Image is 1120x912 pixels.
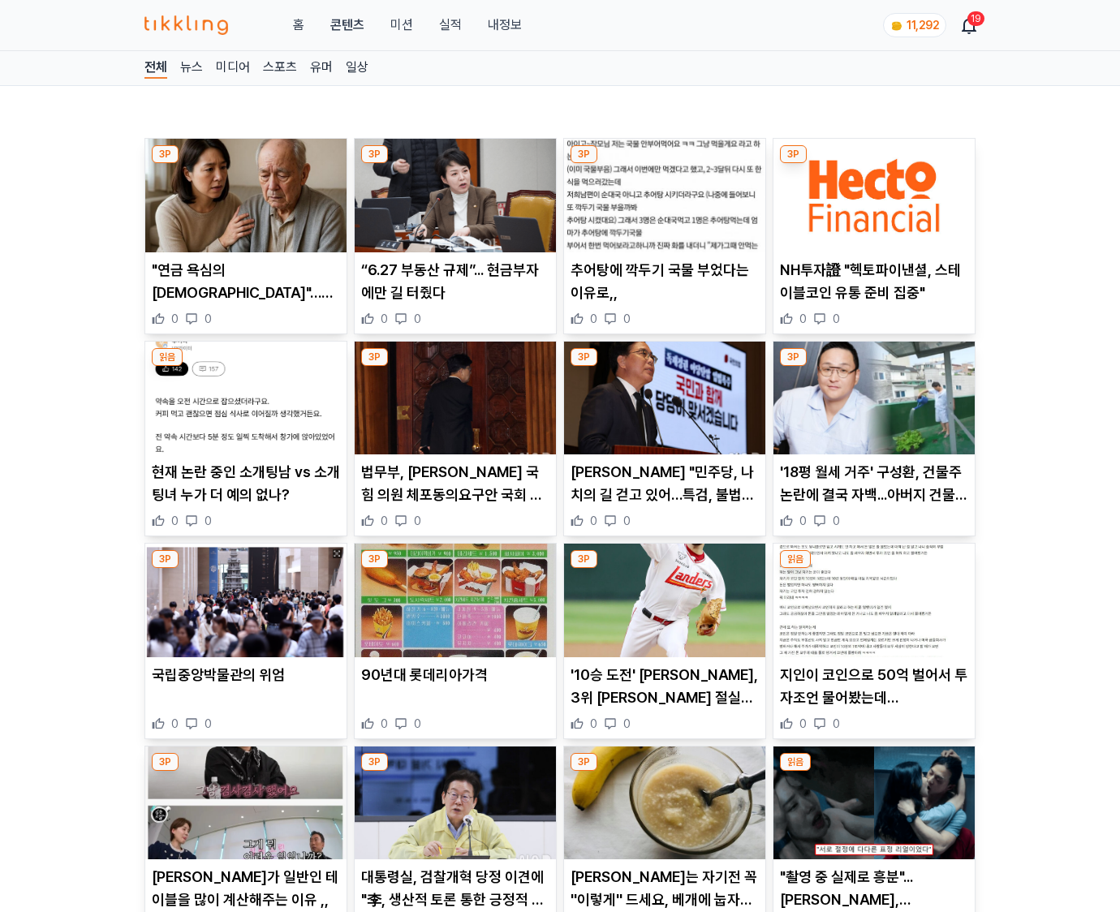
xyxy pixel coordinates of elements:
p: 대통령실, 검찰개혁 당정 이견에 "李, 생산적 토론 통한 긍정적 해결 주문" [361,866,549,911]
p: [PERSON_NAME] "민주당, 나치의 길 걷고 있어…특검, 불법적 압수수색 중단하라" [571,461,759,506]
div: 3P [152,550,179,568]
a: 실적 [439,15,462,35]
div: 3P [152,145,179,163]
p: 추어탕에 깍두기 국물 부었다는 이유로,, [571,259,759,304]
span: 0 [414,513,421,529]
img: “6.27 부동산 규제”... 현금부자에만 길 터줬다 [355,139,556,252]
span: 0 [414,311,421,327]
div: 3P 90년대 롯데리아가격 90년대 롯데리아가격 0 0 [354,543,557,739]
span: 0 [381,311,388,327]
div: 3P [571,348,597,366]
div: 3P [780,348,807,366]
div: 3P 국립중앙박물관의 위엄 국립중앙박물관의 위엄 0 0 [144,543,347,739]
div: 읽음 [780,550,811,568]
div: 읽음 지인이 코인으로 50억 벌어서 투자조언 물어봤는데 거만하네,, 지인이 코인으로 50억 벌어서 투자조언 물어봤는데 [PERSON_NAME],, 0 0 [773,543,976,739]
a: 내정보 [488,15,522,35]
img: '18평 월세 거주' 구성환, 건물주 논란에 결국 자백...아버지 건물 증여받아(+나혼산,유퀴즈,꽃분이) [773,342,975,455]
span: 0 [205,513,212,529]
a: 뉴스 [180,58,203,79]
div: 3P [152,753,179,771]
img: 현재 논란 중인 소개팅남 vs 소개팅녀 누가 더 예의 없나? [145,342,347,455]
div: 3P [361,348,388,366]
div: 3P [571,550,597,568]
a: coin 11,292 [883,13,943,37]
span: 0 [205,311,212,327]
div: 읽음 현재 논란 중인 소개팅남 vs 소개팅녀 누가 더 예의 없나? 현재 논란 중인 소개팅남 vs 소개팅녀 누가 더 예의 없나? 0 0 [144,341,347,537]
span: 11,292 [907,19,939,32]
a: 콘텐츠 [330,15,364,35]
img: 법무부, 권성동 국힘 의원 체포동의요구안 국회 제출 [355,342,556,455]
p: 법무부, [PERSON_NAME] 국힘 의원 체포동의요구안 국회 제출 [361,461,549,506]
div: 3P [571,753,597,771]
span: 0 [414,716,421,732]
span: 0 [623,311,631,327]
a: 일상 [346,58,368,79]
p: “6.27 부동산 규제”... 현금부자에만 길 터줬다 [361,259,549,304]
p: 국립중앙박물관의 위엄 [152,664,340,686]
p: 90년대 롯데리아가격 [361,664,549,686]
span: 0 [833,513,840,529]
div: 3P [780,145,807,163]
div: 읽음 [780,753,811,771]
img: 대통령실, 검찰개혁 당정 이견에 "李, 생산적 토론 통한 긍정적 해결 주문" [355,746,556,860]
div: 3P '18평 월세 거주' 구성환, 건물주 논란에 결국 자백...아버지 건물 증여받아(+나혼산,유퀴즈,꽃분이) '18평 월세 거주' 구성환, 건물주 논란에 결국 자백...아버... [773,341,976,537]
span: 0 [833,716,840,732]
a: 유머 [310,58,333,79]
img: 국립중앙박물관의 위엄 [145,544,347,657]
a: 미디어 [216,58,250,79]
img: "촬영 중 실제로 흥분"...김지훈, 이주빈과 베드신 촬영 중 절정 가는 표정과 '신체적 부위 변화' 고백 [773,746,975,860]
div: 3P NH투자證 "헥토파이낸셜, 스테이블코인 유통 준비 집중" NH투자證 "헥토파이낸셜, 스테이블코인 유통 준비 집중" 0 0 [773,138,976,334]
a: 스포츠 [263,58,297,79]
img: 박명수가 일반인 테이블을 많이 계산해주는 이유 ,, [145,746,347,860]
span: 0 [590,716,597,732]
div: 3P 송언석 "민주당, 나치의 길 걷고 있어…특검, 불법적 압수수색 중단하라" [PERSON_NAME] "민주당, 나치의 길 걷고 있어…특검, 불법적 압수수색 중단하라" 0 0 [563,341,766,537]
p: '10승 도전' [PERSON_NAME], 3위 [PERSON_NAME] 절실한 SSG의 방패로 출격 [571,664,759,709]
p: 현재 논란 중인 소개팅남 vs 소개팅녀 누가 더 예의 없나? [152,461,340,506]
p: NH투자證 "헥토파이낸셜, 스테이블코인 유통 준비 집중" [780,259,968,304]
p: [PERSON_NAME]는 자기전 꼭 ''이렇게'' 드세요, 베개에 눕자마자 잠이 쏟아집니다. [571,866,759,911]
p: 지인이 코인으로 50억 벌어서 투자조언 물어봤는데 [PERSON_NAME],, [780,664,968,709]
span: 0 [171,311,179,327]
p: [PERSON_NAME]가 일반인 테이블을 많이 계산해주는 이유 ,, [152,866,340,911]
img: '10승 도전' 에이스 앤더슨, 3위 수성 절실한 SSG의 방패로 출격 [564,544,765,657]
div: 3P “6.27 부동산 규제”... 현금부자에만 길 터줬다 “6.27 부동산 규제”... 현금부자에만 길 터줬다 0 0 [354,138,557,334]
span: 0 [171,716,179,732]
span: 0 [833,311,840,327]
img: coin [890,19,903,32]
p: "연금 욕심의 [DEMOGRAPHIC_DATA]"…알고 [PERSON_NAME]는 '6번째 아내'였다 [152,259,340,304]
img: 바나는 자기전 꼭 ''이렇게'' 드세요, 베개에 눕자마자 잠이 쏟아집니다. [564,746,765,860]
span: 0 [799,311,807,327]
div: 3P '10승 도전' 에이스 앤더슨, 3위 수성 절실한 SSG의 방패로 출격 '10승 도전' [PERSON_NAME], 3위 [PERSON_NAME] 절실한 SSG의 방패로 ... [563,543,766,739]
img: "연금 욕심의 대가"…알고 보니 나는 '6번째 아내'였다 [145,139,347,252]
img: 추어탕에 깍두기 국물 부었다는 이유로,, [564,139,765,252]
p: "촬영 중 실제로 흥분"...[PERSON_NAME], [PERSON_NAME]과 베드신 촬영 중 절정 가는 표정과 '신체적 부위 변화' 고백 [780,866,968,911]
img: 티끌링 [144,15,228,35]
div: 읽음 [152,348,183,366]
span: 0 [799,716,807,732]
p: '18평 월세 거주' 구성환, 건물주 논란에 결국 자백...아버지 건물 증여받아(+[PERSON_NAME],[PERSON_NAME],[PERSON_NAME]) [780,461,968,506]
a: 전체 [144,58,167,79]
span: 0 [623,716,631,732]
a: 홈 [293,15,304,35]
img: 송언석 "민주당, 나치의 길 걷고 있어…특검, 불법적 압수수색 중단하라" [564,342,765,455]
div: 19 [967,11,984,26]
span: 0 [623,513,631,529]
div: 3P 법무부, 권성동 국힘 의원 체포동의요구안 국회 제출 법무부, [PERSON_NAME] 국힘 의원 체포동의요구안 국회 제출 0 0 [354,341,557,537]
div: 3P [361,145,388,163]
img: NH투자證 "헥토파이낸셜, 스테이블코인 유통 준비 집중" [773,139,975,252]
a: 19 [963,15,976,35]
div: 3P [361,550,388,568]
span: 0 [590,513,597,529]
div: 3P "연금 욕심의 대가"…알고 보니 나는 '6번째 아내'였다 "연금 욕심의 [DEMOGRAPHIC_DATA]"…알고 [PERSON_NAME]는 '6번째 아내'였다 0 0 [144,138,347,334]
button: 미션 [390,15,413,35]
span: 0 [381,513,388,529]
span: 0 [381,716,388,732]
div: 3P 추어탕에 깍두기 국물 부었다는 이유로,, 추어탕에 깍두기 국물 부었다는 이유로,, 0 0 [563,138,766,334]
span: 0 [171,513,179,529]
span: 0 [205,716,212,732]
div: 3P [361,753,388,771]
span: 0 [590,311,597,327]
img: 90년대 롯데리아가격 [355,544,556,657]
img: 지인이 코인으로 50억 벌어서 투자조언 물어봤는데 거만하네,, [773,544,975,657]
span: 0 [799,513,807,529]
